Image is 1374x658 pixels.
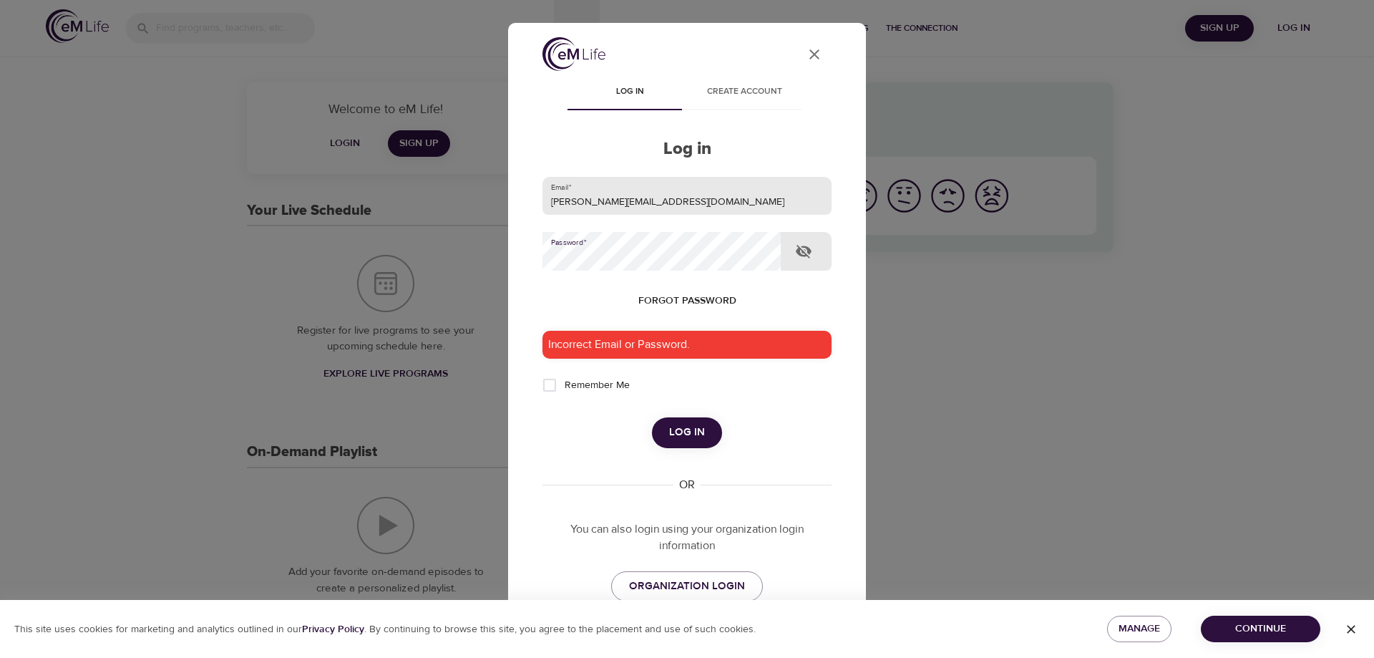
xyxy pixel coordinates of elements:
span: Log in [669,423,705,442]
button: Log in [652,417,722,447]
span: Forgot password [638,292,736,310]
img: logo [542,37,605,71]
span: Manage [1119,620,1160,638]
div: Incorrect Email or Password. [542,331,832,359]
b: Privacy Policy [302,623,364,636]
span: ORGANIZATION LOGIN [629,577,745,596]
button: Forgot password [633,288,742,314]
div: disabled tabs example [542,76,832,110]
span: Create account [696,84,793,100]
p: You can also login using your organization login information [542,521,832,554]
span: Continue [1212,620,1309,638]
span: Remember Me [565,378,630,393]
a: ORGANIZATION LOGIN [611,571,763,601]
button: close [797,37,832,72]
h2: Log in [542,139,832,160]
span: Log in [581,84,678,100]
div: OR [673,477,701,493]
